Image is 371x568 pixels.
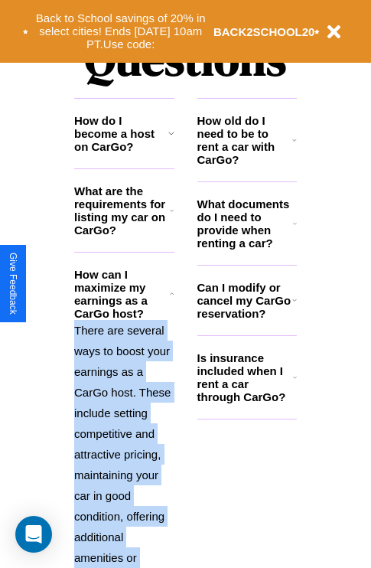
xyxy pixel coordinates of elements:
[74,114,168,153] h3: How do I become a host on CarGo?
[197,281,292,320] h3: Can I modify or cancel my CarGo reservation?
[197,197,294,250] h3: What documents do I need to provide when renting a car?
[197,114,293,166] h3: How old do I need to be to rent a car with CarGo?
[28,8,213,55] button: Back to School savings of 20% in select cities! Ends [DATE] 10am PT.Use code:
[74,184,170,237] h3: What are the requirements for listing my car on CarGo?
[8,253,18,315] div: Give Feedback
[197,351,293,403] h3: Is insurance included when I rent a car through CarGo?
[74,268,170,320] h3: How can I maximize my earnings as a CarGo host?
[213,25,315,38] b: BACK2SCHOOL20
[15,516,52,553] div: Open Intercom Messenger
